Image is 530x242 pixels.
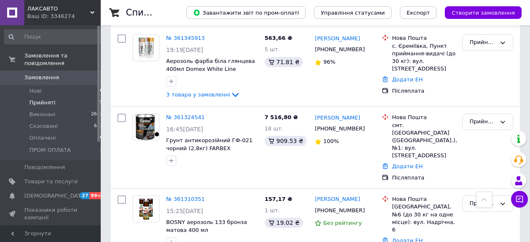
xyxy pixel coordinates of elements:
a: [PERSON_NAME] [315,35,360,43]
a: Створити замовлення [436,9,522,16]
a: Фото товару [133,34,159,61]
span: 3 [100,146,103,154]
a: 3 товара у замовленні [166,91,240,98]
span: Показники роботи компанії [24,206,78,221]
button: Завантажити звіт по пром-оплаті [186,6,305,19]
a: Грунт антикорозійний ГФ-021 чорний (2,8кг) FARBEX [166,137,253,151]
div: Нова Пошта [392,114,456,121]
div: Прийнято [470,199,496,208]
input: Пошук [4,29,104,44]
img: Фото товару [133,196,159,222]
a: № 361324541 [166,114,205,120]
span: 157,17 ₴ [265,196,292,202]
span: [DEMOGRAPHIC_DATA] [24,192,86,200]
a: № 361345913 [166,35,205,41]
a: Фото товару [133,195,159,222]
div: [PHONE_NUMBER] [313,205,366,216]
div: Нова Пошта [392,34,456,42]
span: ЛАКСАВТО [27,5,90,13]
span: Прийняті [29,99,55,107]
span: 0 [100,134,103,142]
span: 3 товара у замовленні [166,91,230,98]
span: Замовлення [24,74,59,81]
span: Завантажити звіт по пром-оплаті [193,9,299,16]
div: [GEOGRAPHIC_DATA], №6 (до 30 кг на одне місце): вул. Надрічна, 6 [392,203,456,234]
a: BOSNY аерозоль 133 бронза матова 400 мл [166,219,247,233]
a: Аерозоль фарба біла глянцева 400мл Domex White Line [166,58,255,72]
div: 909.53 ₴ [265,136,307,146]
span: 0 [100,87,103,95]
span: 7 516,80 ₴ [265,114,298,120]
span: 1 шт. [265,207,280,213]
span: ПРОМ ОПЛАТА [29,146,71,154]
a: Фото товару [133,114,159,141]
span: Оплачені [29,134,56,142]
div: Прийнято [470,38,496,47]
a: [PERSON_NAME] [315,114,360,122]
span: 96% [323,59,335,65]
span: Товари та послуги [24,178,78,185]
div: Післяплата [392,87,456,95]
span: 27 [80,192,89,199]
div: Післяплата [392,174,456,182]
div: [PHONE_NUMBER] [313,44,366,55]
span: 563,66 ₴ [265,35,292,41]
span: 99+ [89,192,103,199]
button: Управління статусами [314,6,392,19]
span: 2602 [91,111,103,118]
div: смт. [GEOGRAPHIC_DATA] ([GEOGRAPHIC_DATA].), №1: вул. [STREET_ADDRESS] [392,122,456,160]
div: Ваш ID: 3346274 [27,13,101,20]
span: 19:19[DATE] [166,47,203,53]
a: Додати ЕН [392,76,423,83]
div: [PHONE_NUMBER] [313,123,366,134]
a: № 361310351 [166,196,205,202]
span: Скасовані [29,122,58,130]
img: Фото товару [133,114,159,140]
img: Фото товару [133,35,159,61]
span: 633 [94,122,103,130]
span: Управління статусами [321,10,385,16]
button: Створити замовлення [445,6,522,19]
span: 5 [100,99,103,107]
span: Створити замовлення [452,10,515,16]
span: 15:25[DATE] [166,208,203,214]
span: 16:45[DATE] [166,126,203,133]
button: Експорт [400,6,437,19]
a: Додати ЕН [392,163,423,169]
span: Нові [29,87,42,95]
span: Виконані [29,111,55,118]
div: 71.81 ₴ [265,57,303,67]
span: Експорт [407,10,430,16]
span: 5 шт. [265,46,280,52]
a: [PERSON_NAME] [315,195,360,203]
span: 18 шт. [265,125,283,132]
div: Нова Пошта [392,195,456,203]
span: Замовлення та повідомлення [24,52,101,67]
div: Прийнято [470,117,496,126]
div: с. Єреміївка, Пункт приймання-видачі (до 30 кг): вул. [STREET_ADDRESS] [392,42,456,73]
button: Чат з покупцем [511,191,528,208]
span: Без рейтингу [323,220,362,226]
div: 19.02 ₴ [265,218,303,228]
span: Повідомлення [24,164,65,171]
h1: Список замовлень [126,8,211,18]
span: 100% [323,138,339,144]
